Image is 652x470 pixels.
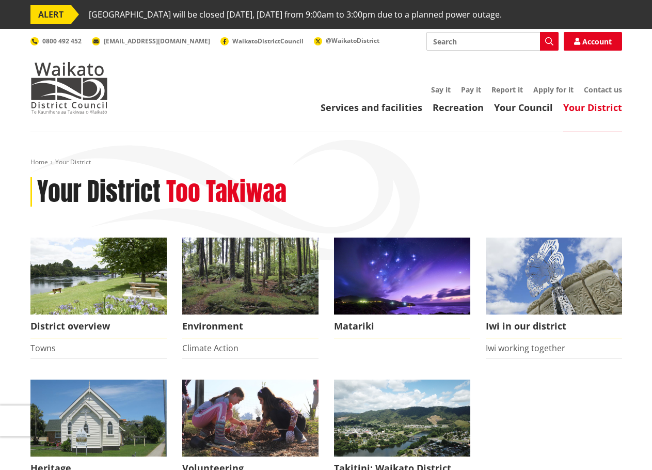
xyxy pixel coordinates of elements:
span: @WaikatoDistrict [326,36,379,45]
input: Search input [426,32,559,51]
a: WaikatoDistrictCouncil [220,37,304,45]
a: Ngaruawahia 0015 District overview [30,238,167,338]
span: Environment [182,315,319,338]
a: Report it [491,85,523,95]
img: volunteer icon [182,380,319,457]
img: Turangawaewae Ngaruawahia [486,238,622,315]
span: ALERT [30,5,71,24]
nav: breadcrumb [30,158,622,167]
img: Ngaruawahia 0015 [30,238,167,315]
a: Your District [563,101,622,114]
span: Matariki [334,315,470,338]
a: Contact us [584,85,622,95]
span: Your District [55,158,91,166]
span: 0800 492 452 [42,37,82,45]
a: 0800 492 452 [30,37,82,45]
a: @WaikatoDistrict [314,36,379,45]
a: Turangawaewae Ngaruawahia Iwi in our district [486,238,622,338]
img: Waikato District Council - Te Kaunihera aa Takiwaa o Waikato [30,62,108,114]
a: Climate Action [182,342,238,354]
a: Home [30,158,48,166]
h2: Too Takiwaa [166,177,287,207]
a: Your Council [494,101,553,114]
img: Raglan Church [30,380,167,457]
img: Matariki over Whiaangaroa [334,238,470,315]
img: ngaaruawaahia [334,380,470,457]
a: Environment [182,238,319,338]
a: Say it [431,85,451,95]
a: Recreation [433,101,484,114]
a: Pay it [461,85,481,95]
h1: Your District [37,177,161,207]
a: Services and facilities [321,101,422,114]
span: [GEOGRAPHIC_DATA] will be closed [DATE], [DATE] from 9:00am to 3:00pm due to a planned power outage. [89,5,502,24]
span: District overview [30,315,167,338]
a: Matariki [334,238,470,338]
a: Account [564,32,622,51]
span: Iwi in our district [486,315,622,338]
a: Towns [30,342,56,354]
a: Apply for it [533,85,574,95]
span: WaikatoDistrictCouncil [232,37,304,45]
img: biodiversity- Wright's Bush_16x9 crop [182,238,319,315]
span: [EMAIL_ADDRESS][DOMAIN_NAME] [104,37,210,45]
a: Iwi working together [486,342,565,354]
a: [EMAIL_ADDRESS][DOMAIN_NAME] [92,37,210,45]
